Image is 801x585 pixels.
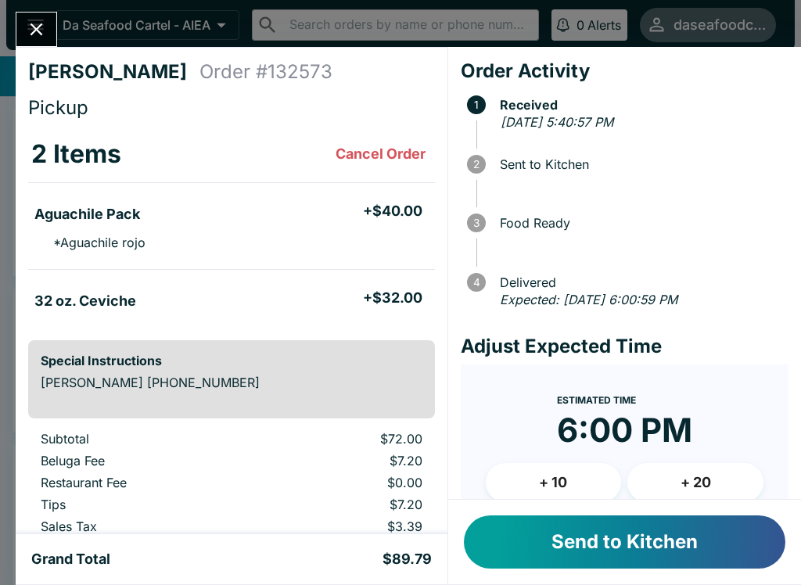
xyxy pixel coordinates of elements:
[31,138,121,170] h3: 2 Items
[383,550,432,569] h5: $89.79
[28,431,435,540] table: orders table
[41,431,245,447] p: Subtotal
[473,217,480,229] text: 3
[34,205,140,224] h5: Aguachile Pack
[41,235,145,250] p: * Aguachile rojo
[461,59,788,83] h4: Order Activity
[41,353,422,368] h6: Special Instructions
[199,60,332,84] h4: Order # 132573
[473,158,480,170] text: 2
[472,276,480,289] text: 4
[28,60,199,84] h4: [PERSON_NAME]
[500,292,677,307] em: Expected: [DATE] 6:00:59 PM
[486,463,622,502] button: + 10
[16,13,56,46] button: Close
[474,99,479,111] text: 1
[492,157,788,171] span: Sent to Kitchen
[28,96,88,119] span: Pickup
[363,202,422,221] h5: + $40.00
[557,394,636,406] span: Estimated Time
[627,463,763,502] button: + 20
[363,289,422,307] h5: + $32.00
[270,431,422,447] p: $72.00
[270,475,422,490] p: $0.00
[41,453,245,468] p: Beluga Fee
[492,275,788,289] span: Delivered
[270,519,422,534] p: $3.39
[461,335,788,358] h4: Adjust Expected Time
[557,410,692,450] time: 6:00 PM
[34,292,136,310] h5: 32 oz. Ceviche
[41,497,245,512] p: Tips
[41,475,245,490] p: Restaurant Fee
[41,519,245,534] p: Sales Tax
[270,453,422,468] p: $7.20
[270,497,422,512] p: $7.20
[464,515,785,569] button: Send to Kitchen
[41,375,422,390] p: [PERSON_NAME] [PHONE_NUMBER]
[492,216,788,230] span: Food Ready
[492,98,788,112] span: Received
[501,114,613,130] em: [DATE] 5:40:57 PM
[28,126,435,328] table: orders table
[31,550,110,569] h5: Grand Total
[329,138,432,170] button: Cancel Order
